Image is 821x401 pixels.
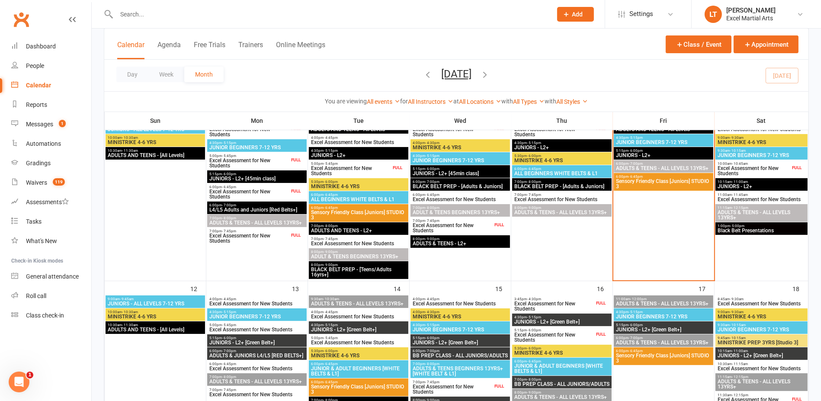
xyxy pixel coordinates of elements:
span: 5:00pm [209,154,289,158]
span: 4:30pm [616,136,712,140]
span: JUNIOR BEGINNERS 7-12 YRS [412,158,508,163]
strong: with [545,98,556,105]
span: ALL BEGINNERS WHITE BELTS & L1 [311,197,407,202]
strong: for [400,98,408,105]
span: - 8:00pm [425,206,439,210]
button: Online Meetings [276,41,325,59]
span: - 6:00pm [425,336,439,340]
span: - 5:15pm [324,149,338,153]
span: JUNIOR BEGINNERS 7-12 YRS [209,145,305,150]
div: Automations [26,140,61,147]
a: All Types [513,98,545,105]
span: JUNIORS - L2+ [Green Belt+] [412,340,508,345]
span: - 5:00pm [730,224,744,228]
span: Sensory Friendly Class [Juniors] STUDIO 3 [616,179,712,189]
span: - 4:45pm [425,297,439,301]
span: 4:30pm [412,154,508,158]
span: ADULTS & TEENS - ALL LEVELS 13YRS+ [616,301,712,306]
th: Sat [715,112,808,130]
div: 18 [792,281,808,295]
span: JUNIOR BEGINNERS 7-12 YRS [616,140,712,145]
span: ADULTS AND TEENS - All Levels [616,127,712,132]
span: - 7:00pm [425,180,439,184]
button: [DATE] [441,68,471,80]
span: - 6:45pm [629,175,643,179]
a: Tasks [11,212,91,231]
span: MINISTRIKE 4-6 YRS [717,314,806,319]
div: Class check-in [26,312,64,319]
div: FULL [289,232,303,238]
span: - 6:45pm [324,206,338,210]
span: ADULT & TEENS BEGINNERS 13YRS+ [412,210,508,215]
div: Tasks [26,218,42,225]
span: Sensory Friendly Class [Juniors] STUDIO 3 [311,210,407,220]
span: 4:30pm [209,141,305,145]
span: 6:00pm [616,336,712,340]
span: 6:00pm [412,180,508,184]
span: - 9:30am [730,136,744,140]
span: 7:00pm [514,193,610,197]
div: Roll call [26,292,46,299]
span: BLACK BELT PREP - [Teens/Adults 16yrs+] [311,267,407,277]
div: Dashboard [26,43,56,50]
span: Black Belt Presentations [717,228,806,233]
span: ADULTS AND TEENS - All Levels [311,127,407,132]
span: Excel Assessment for New Students [717,166,790,176]
button: Day [116,67,148,82]
span: 11:00am [616,297,712,301]
div: FULL [492,221,506,228]
button: Free Trials [194,41,225,59]
span: - 10:30am [122,310,138,314]
span: JUNIORS - L2+ [514,145,610,150]
span: JUNIORS - L2+ [616,153,712,158]
div: Calendar [26,82,51,89]
span: JUNIORS - L2+ [Green Belt+] [209,340,305,345]
span: 7:00pm [412,206,508,210]
span: 4:00pm [412,297,508,301]
span: 11:15am [717,206,806,210]
span: JUNIORS - L2+ [45min class] [209,176,305,181]
span: - 5:45pm [324,162,338,166]
a: All Styles [556,98,588,105]
th: Tue [308,112,410,130]
span: 6:00pm [616,175,712,179]
span: BLACK BELT PREP - [Adults & Juniors] [412,184,508,189]
div: 14 [394,281,409,295]
span: - 8:00pm [324,224,338,228]
span: JUNIORS - ALL LEVELS 7-12 YRS [107,127,203,132]
span: L4/L5 Adults and Juniors [Red Belts+] [209,207,305,212]
span: 7:00pm [209,216,305,220]
span: - 5:45pm [222,323,236,327]
span: Excel Assessment for New Students [209,189,289,199]
span: - 5:15pm [629,310,643,314]
span: - 6:00pm [425,167,439,171]
span: 4:30pm [412,323,508,327]
span: 8:00pm [412,237,508,241]
span: ADULTS AND TEENS - L2+ [311,228,407,233]
span: 5:15pm [514,328,594,332]
div: LT [705,6,722,23]
button: Calendar [117,41,144,59]
span: 5:00pm [311,162,391,166]
div: Messages [26,121,53,128]
button: Appointment [734,35,799,53]
span: JUNIOR BEGINNERS 7-12 YRS [717,327,806,332]
th: Thu [511,112,613,130]
span: Excel Assessment for New Students [311,166,391,176]
span: Excel Assessment for New Students [311,314,407,319]
span: MINISTRIKE 4-6 YRS [311,184,407,189]
div: 13 [292,281,308,295]
span: 4:30pm [616,310,712,314]
span: JUNIORS - L2+ [45min class] [412,171,508,176]
button: Trainers [238,41,263,59]
span: Excel Assessment for New Students [209,327,305,332]
button: Month [184,67,224,82]
span: - 6:00pm [629,323,643,327]
span: 9:00am [107,297,203,301]
span: - 6:00pm [222,172,236,176]
span: - 10:45am [732,162,748,166]
span: - 6:45pm [222,185,236,189]
div: 12 [190,281,206,295]
div: Excel Martial Arts [726,14,776,22]
a: Automations [11,134,91,154]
